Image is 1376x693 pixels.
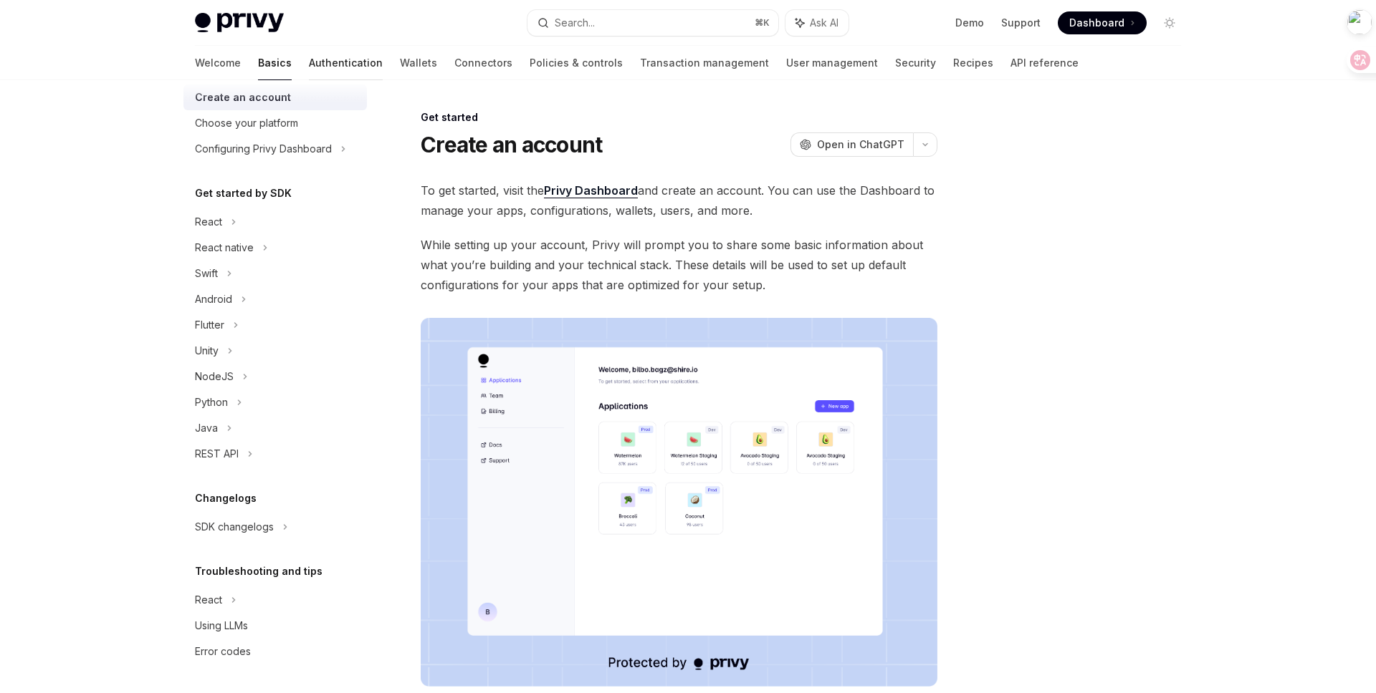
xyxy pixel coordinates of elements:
div: Using LLMs [195,617,248,634]
button: Open in ChatGPT [790,132,913,157]
div: Python [195,394,228,411]
div: React native [195,239,254,256]
a: Welcome [195,46,241,80]
a: Connectors [454,46,512,80]
span: Dashboard [1069,16,1124,30]
button: Toggle dark mode [1158,11,1181,34]
a: Using LLMs [183,613,367,639]
a: Policies & controls [530,46,623,80]
div: React [195,213,222,231]
a: Support [1001,16,1041,30]
div: Flutter [195,316,224,334]
div: Configuring Privy Dashboard [195,140,332,157]
span: Open in ChatGPT [817,137,904,152]
span: To get started, visit the and create an account. You can use the Dashboard to manage your apps, c... [421,180,937,220]
a: Demo [955,16,984,30]
div: Get started [421,110,937,125]
img: light logo [195,13,284,33]
div: React [195,591,222,609]
h5: Troubleshooting and tips [195,563,322,580]
h5: Changelogs [195,490,257,507]
a: Choose your platform [183,110,367,136]
span: While setting up your account, Privy will prompt you to share some basic information about what y... [421,235,937,295]
div: SDK changelogs [195,518,274,535]
a: API reference [1010,46,1079,80]
div: Java [195,420,218,437]
div: NodeJS [195,368,234,385]
img: images/Dash.png [421,318,937,687]
h1: Create an account [421,132,602,157]
a: Dashboard [1058,11,1147,34]
a: Basics [258,46,292,80]
button: Ask AI [785,10,849,36]
div: Android [195,291,232,308]
a: Authentication [309,46,383,80]
button: Search...⌘K [527,10,778,36]
a: Privy Dashboard [544,183,638,198]
a: User management [786,46,878,80]
div: Search... [555,14,595,31]
a: Transaction management [640,46,769,80]
a: Wallets [400,46,437,80]
div: Choose your platform [195,115,298,132]
div: Error codes [195,643,251,660]
a: Recipes [953,46,993,80]
span: ⌘ K [755,17,770,29]
a: Security [895,46,936,80]
div: REST API [195,445,239,462]
div: Swift [195,265,218,282]
h5: Get started by SDK [195,185,292,202]
div: Unity [195,342,219,359]
a: Error codes [183,639,367,664]
span: Ask AI [810,16,838,30]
